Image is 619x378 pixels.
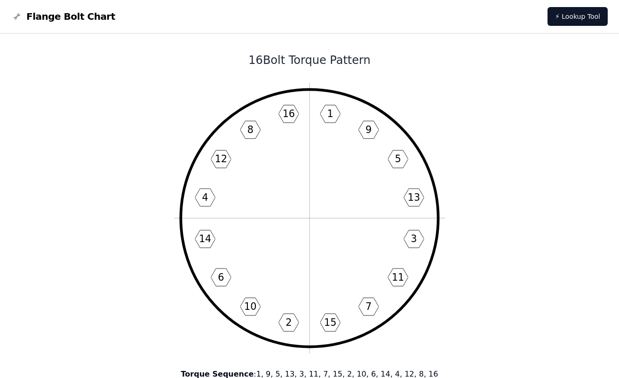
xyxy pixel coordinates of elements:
text: 4 [202,192,208,203]
text: 8 [247,124,254,135]
h1: 16 Bolt Torque Pattern [57,53,562,68]
text: 16 [283,108,295,119]
text: 7 [365,301,372,312]
text: 11 [392,272,404,283]
text: 1 [327,108,333,119]
text: 5 [395,153,401,165]
text: 14 [199,233,211,244]
text: 12 [215,153,227,165]
text: 2 [286,317,292,328]
text: 6 [218,272,224,283]
text: 9 [365,124,372,135]
text: 15 [324,317,336,328]
text: 13 [408,192,420,203]
text: 3 [411,233,417,244]
a: Flange Bolt Chart LogoFlange Bolt Chart [11,10,115,23]
img: Flange Bolt Chart Logo [11,11,23,22]
span: Flange Bolt Chart [26,10,115,23]
a: ⚡ Lookup Tool [548,7,608,26]
text: 10 [244,301,256,312]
